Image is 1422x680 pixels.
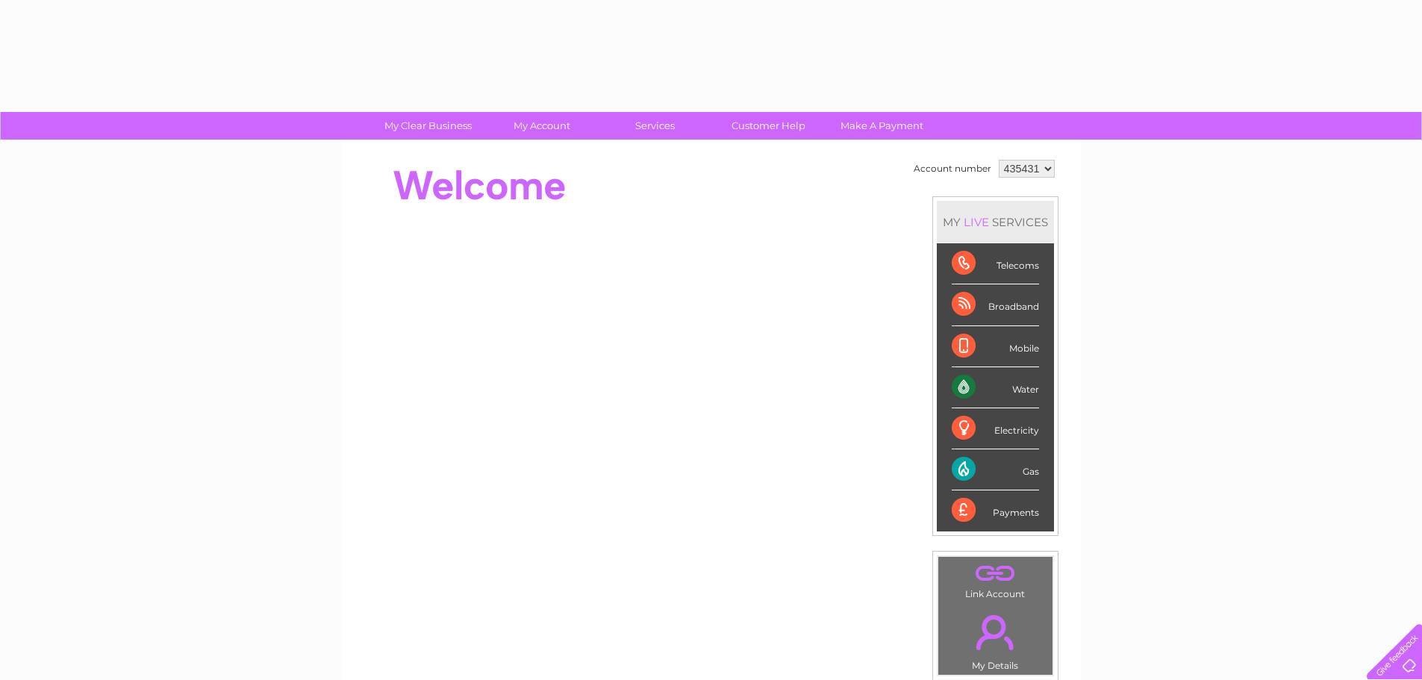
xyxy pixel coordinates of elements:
[820,112,944,140] a: Make A Payment
[952,284,1039,325] div: Broadband
[937,201,1054,243] div: MY SERVICES
[367,112,490,140] a: My Clear Business
[593,112,717,140] a: Services
[707,112,830,140] a: Customer Help
[952,408,1039,449] div: Electricity
[952,490,1039,531] div: Payments
[952,449,1039,490] div: Gas
[961,215,992,229] div: LIVE
[910,156,995,181] td: Account number
[938,556,1053,603] td: Link Account
[952,367,1039,408] div: Water
[480,112,603,140] a: My Account
[952,326,1039,367] div: Mobile
[942,561,1049,587] a: .
[942,606,1049,658] a: .
[952,243,1039,284] div: Telecoms
[938,602,1053,676] td: My Details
